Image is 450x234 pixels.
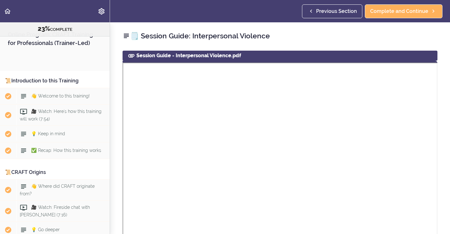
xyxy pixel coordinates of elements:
span: 🎥 Watch: Fireside chat with [PERSON_NAME] (7:16) [20,205,90,217]
span: 🎥 Watch: Here's how this training will work (7:54) [20,109,102,121]
span: 👋 Where did CRAFT originate from? [20,184,95,196]
span: 💡 Keep in mind [31,131,65,136]
span: Previous Section [316,8,357,15]
div: COMPLETE [8,25,102,33]
svg: Back to course curriculum [4,8,11,15]
a: Complete and Continue [365,4,442,18]
div: Session Guide - Interpersonal Violence.pdf [123,51,437,61]
span: 23% [38,25,50,32]
span: ✅ Recap: How this training works [31,148,101,153]
h2: 🗒️ Session Guide: Interpersonal Violence [123,31,437,41]
a: Previous Section [302,4,362,18]
span: 👋 Welcome to this training! [31,93,90,98]
span: 💡 Go deeper [31,227,60,232]
svg: Settings Menu [98,8,105,15]
span: Complete and Continue [370,8,428,15]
